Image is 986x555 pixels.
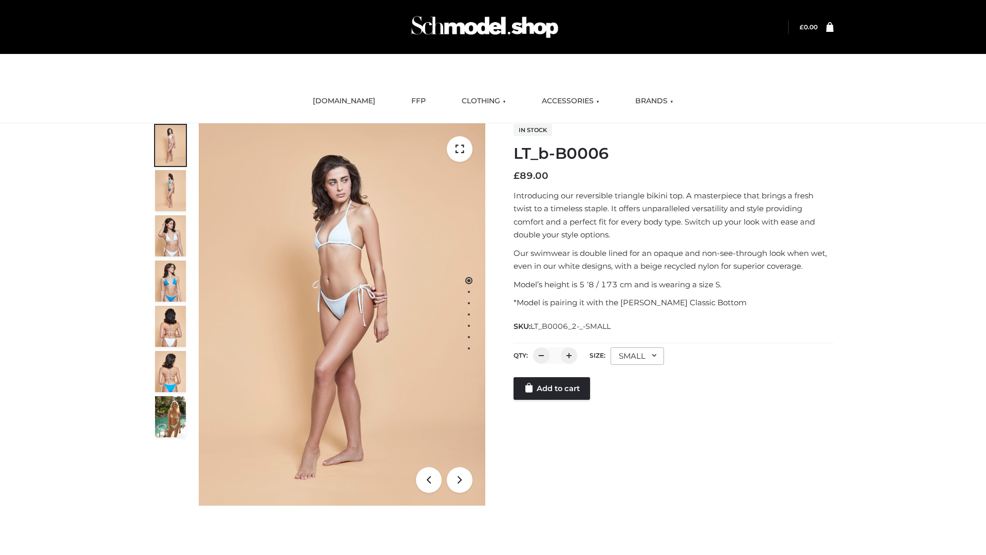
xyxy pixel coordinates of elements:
label: QTY: [514,351,528,359]
span: £ [800,23,804,31]
p: Model’s height is 5 ‘8 / 173 cm and is wearing a size S. [514,278,833,291]
img: ArielClassicBikiniTop_CloudNine_AzureSky_OW114ECO_1-scaled.jpg [155,125,186,166]
img: ArielClassicBikiniTop_CloudNine_AzureSky_OW114ECO_1 [199,123,485,506]
img: ArielClassicBikiniTop_CloudNine_AzureSky_OW114ECO_4-scaled.jpg [155,261,186,302]
span: In stock [514,124,552,136]
p: Introducing our reversible triangle bikini top. A masterpiece that brings a fresh twist to a time... [514,189,833,242]
bdi: 89.00 [514,170,548,181]
a: ACCESSORIES [534,90,607,113]
p: Our swimwear is double lined for an opaque and non-see-through look when wet, even in our white d... [514,247,833,273]
a: CLOTHING [454,90,514,113]
label: Size: [590,351,605,359]
bdi: 0.00 [800,23,818,31]
p: *Model is pairing it with the [PERSON_NAME] Classic Bottom [514,296,833,309]
img: ArielClassicBikiniTop_CloudNine_AzureSky_OW114ECO_2-scaled.jpg [155,170,186,211]
img: Arieltop_CloudNine_AzureSky2.jpg [155,396,186,437]
img: ArielClassicBikiniTop_CloudNine_AzureSky_OW114ECO_8-scaled.jpg [155,351,186,392]
h1: LT_b-B0006 [514,144,833,163]
a: [DOMAIN_NAME] [305,90,383,113]
a: FFP [404,90,433,113]
span: SKU: [514,320,612,332]
a: Add to cart [514,377,590,400]
img: ArielClassicBikiniTop_CloudNine_AzureSky_OW114ECO_3-scaled.jpg [155,215,186,256]
div: SMALL [611,347,664,365]
a: BRANDS [628,90,681,113]
img: Schmodel Admin 964 [408,7,562,47]
span: LT_B0006_2-_-SMALL [530,322,611,331]
img: ArielClassicBikiniTop_CloudNine_AzureSky_OW114ECO_7-scaled.jpg [155,306,186,347]
a: £0.00 [800,23,818,31]
span: £ [514,170,520,181]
